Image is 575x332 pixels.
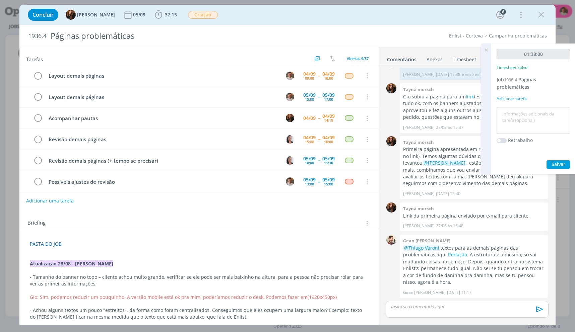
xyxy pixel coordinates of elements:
img: arrow-down-up.svg [330,56,335,62]
span: [DATE] 17:38 [436,72,460,78]
span: Briefing [27,219,46,228]
button: Criação [188,11,218,19]
button: T [285,92,295,102]
div: 04/09 [322,72,335,76]
p: Gio subiu a página para um teste. Me avisou que estava tudo ok, com os banners ajustados. Ele com... [403,93,545,121]
span: [PERSON_NAME] [77,12,115,17]
div: 10:00 [305,161,314,165]
div: 04/09 [322,135,335,140]
b: Tayná morsch [403,205,434,212]
span: Abertas 9/37 [347,56,369,61]
div: 18:00 [324,140,333,144]
a: Campanha problemáticas [489,32,547,39]
span: -- [318,179,320,184]
div: 11:30 [324,161,333,165]
p: textos para as demais páginas das problemáticas aqui: . A estrutura é a mesma, só vai mudando coi... [403,245,545,286]
div: 05/09 [322,156,335,161]
div: Páginas problemáticas [48,28,328,44]
button: T[PERSON_NAME] [66,10,115,20]
a: Enlist - Corteva [449,32,483,39]
div: 15:00 [305,97,314,101]
div: 05/09 [133,12,147,17]
button: C [285,134,295,144]
strong: Atualização 28/08 - [PERSON_NAME] [30,260,113,267]
img: T [286,114,294,122]
b: Tayná morsch [403,86,434,92]
div: 05/09 [303,93,316,97]
span: -- [318,73,320,78]
span: @Thiago Varoni [404,245,439,251]
div: 15:00 [324,182,333,186]
button: Adicionar uma tarefa [26,195,74,207]
button: T [285,71,295,81]
button: 37:15 [153,9,179,20]
div: Revisão demais páginas (+ tempo se precisar) [46,157,279,165]
div: dialog [19,5,556,325]
img: T [286,72,294,80]
div: 09:00 [305,76,314,80]
a: link [466,93,474,100]
a: Redação [448,251,467,258]
img: C [286,135,294,144]
span: 27/08 às 15:37 [436,124,463,131]
div: Layout demais páginas [46,72,279,80]
img: T [386,136,396,146]
button: T [285,113,295,123]
span: [DATE] 15:40 [436,191,460,197]
a: Timesheet [452,53,476,63]
span: [DATE] 11:17 [447,289,471,296]
a: PASTA DO JOB [30,241,62,247]
span: e você editou [462,72,487,78]
span: 1936.4 [504,77,517,83]
div: Acompanhar pautas [46,114,279,122]
button: 6 [495,9,506,20]
img: T [286,177,294,186]
div: Adicionar tarefa [497,96,570,102]
div: 6 [500,9,506,15]
span: 37:15 [165,11,177,18]
span: 27/08 às 16:48 [436,223,463,229]
label: Retrabalho [508,137,533,144]
img: G [386,235,396,245]
p: Primeira página apresentada em reunião para a cliente (direto no link). Temos algumas dúvidas que... [403,146,545,187]
img: C [286,156,294,165]
div: 13:00 [305,182,314,186]
button: Salvar [547,160,570,169]
p: Gean [PERSON_NAME] [403,289,446,296]
b: Tayná morsch [403,139,434,145]
img: T [66,10,76,20]
div: 04/09 [303,135,316,140]
div: Anexos [427,56,443,63]
p: [PERSON_NAME] [403,124,435,131]
div: 05/09 [303,177,316,182]
button: T [285,177,295,187]
span: 1936.4 [28,32,47,40]
span: -- [318,158,320,163]
a: Comentários [387,53,417,63]
img: T [386,202,396,213]
div: 04/09 [303,116,316,120]
p: Link da primeira página enviado por e-mail para cliente. [403,213,545,219]
div: 14:15 [324,118,333,122]
div: Layout demais páginas [46,93,279,101]
p: [PERSON_NAME] [403,223,435,229]
span: Tarefas [26,55,43,63]
div: Possíveis ajustes de revisão [46,178,279,186]
b: Gean [PERSON_NAME] [403,238,450,244]
span: @[PERSON_NAME] [424,160,465,166]
span: -- [318,94,320,99]
img: T [386,83,396,93]
span: - Tamanho do banner no topo – cliente achou muito grande, verificar se ele pode ser mais baixinho... [30,274,364,287]
div: 05/09 [322,93,335,97]
div: 15:00 [305,140,314,144]
span: - Achou alguns textos um pouco "estreitos", da forma como foram centralizados. Conseguimos que el... [30,307,363,320]
p: Timesheet Salvo! [497,65,528,71]
div: 05/09 [322,177,335,182]
div: 04/09 [322,114,335,118]
span: -- [318,137,320,142]
span: Salvar [552,161,565,167]
div: 18:00 [324,76,333,80]
p: [PERSON_NAME] [403,191,435,197]
button: C [285,155,295,165]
